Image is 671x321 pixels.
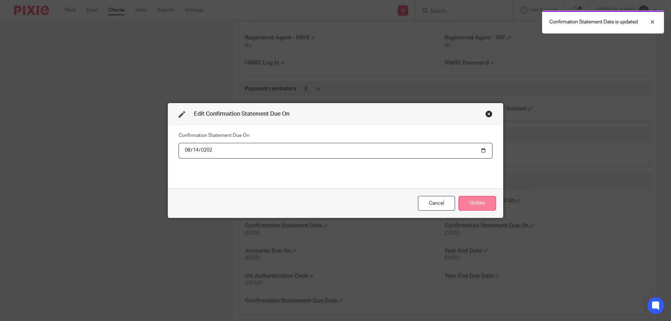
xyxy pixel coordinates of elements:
[418,196,455,211] div: Close this dialog window
[194,111,289,117] span: Edit Confirmation Statement Due On
[179,143,492,159] input: YYYY-MM-DD
[179,132,250,139] label: Confirmation Statement Due On
[485,110,492,117] div: Close this dialog window
[459,196,496,211] button: Update
[549,19,638,25] p: Confirmation Statement Date is updated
